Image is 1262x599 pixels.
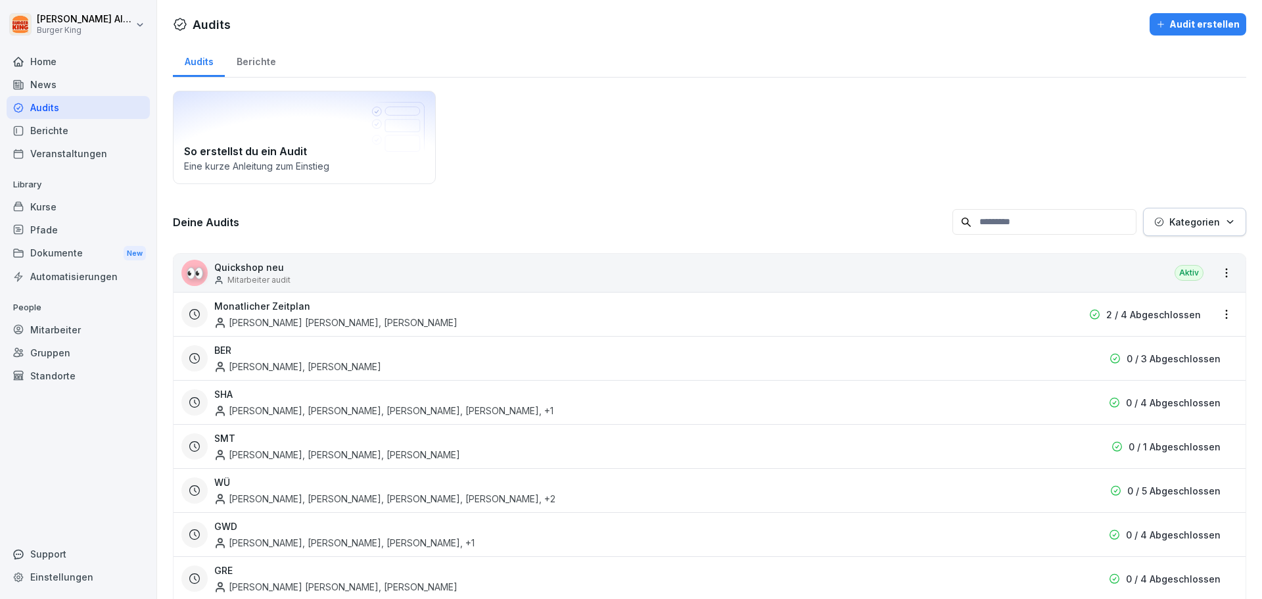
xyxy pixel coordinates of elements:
h1: Audits [193,16,231,34]
p: 0 / 1 Abgeschlossen [1129,440,1221,454]
a: Audits [173,43,225,77]
a: Automatisierungen [7,265,150,288]
h3: SMT [214,431,235,445]
p: 0 / 4 Abgeschlossen [1126,528,1221,542]
p: People [7,297,150,318]
a: So erstellst du ein AuditEine kurze Anleitung zum Einstieg [173,91,436,184]
p: Kategorien [1169,215,1220,229]
div: Audit erstellen [1156,17,1240,32]
div: Dokumente [7,241,150,266]
div: [PERSON_NAME], [PERSON_NAME], [PERSON_NAME] , +1 [214,536,475,550]
a: Kurse [7,195,150,218]
p: Library [7,174,150,195]
a: Berichte [225,43,287,77]
h3: SHA [214,387,233,401]
p: Quickshop neu [214,260,291,274]
div: [PERSON_NAME] [PERSON_NAME], [PERSON_NAME] [214,316,457,329]
p: 0 / 4 Abgeschlossen [1126,396,1221,410]
button: Audit erstellen [1150,13,1246,36]
div: [PERSON_NAME], [PERSON_NAME] [214,360,381,373]
p: Mitarbeiter audit [227,274,291,286]
p: Eine kurze Anleitung zum Einstieg [184,159,425,173]
div: Support [7,542,150,565]
a: Einstellungen [7,565,150,588]
h3: BER [214,343,231,357]
a: Standorte [7,364,150,387]
a: Pfade [7,218,150,241]
a: DokumenteNew [7,241,150,266]
div: [PERSON_NAME], [PERSON_NAME], [PERSON_NAME], [PERSON_NAME] , +1 [214,404,553,418]
p: [PERSON_NAME] Albakkour [37,14,133,25]
div: 👀 [181,260,208,286]
a: News [7,73,150,96]
a: Gruppen [7,341,150,364]
a: Audits [7,96,150,119]
a: Veranstaltungen [7,142,150,165]
h3: WÜ [214,475,230,489]
h3: Deine Audits [173,215,946,229]
h3: GWD [214,519,237,533]
p: 0 / 4 Abgeschlossen [1126,572,1221,586]
div: New [124,246,146,261]
h3: GRE [214,563,233,577]
h2: So erstellst du ein Audit [184,143,425,159]
button: Kategorien [1143,208,1246,236]
a: Home [7,50,150,73]
div: [PERSON_NAME], [PERSON_NAME], [PERSON_NAME] [214,448,460,462]
a: Berichte [7,119,150,142]
div: [PERSON_NAME] [PERSON_NAME], [PERSON_NAME] [214,580,457,594]
div: [PERSON_NAME], [PERSON_NAME], [PERSON_NAME], [PERSON_NAME] , +2 [214,492,555,506]
div: Aktiv [1175,265,1204,281]
h3: Monatlicher Zeitplan [214,299,310,313]
p: Burger King [37,26,133,35]
p: 0 / 5 Abgeschlossen [1127,484,1221,498]
a: Mitarbeiter [7,318,150,341]
p: 2 / 4 Abgeschlossen [1106,308,1201,322]
p: 0 / 3 Abgeschlossen [1127,352,1221,366]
